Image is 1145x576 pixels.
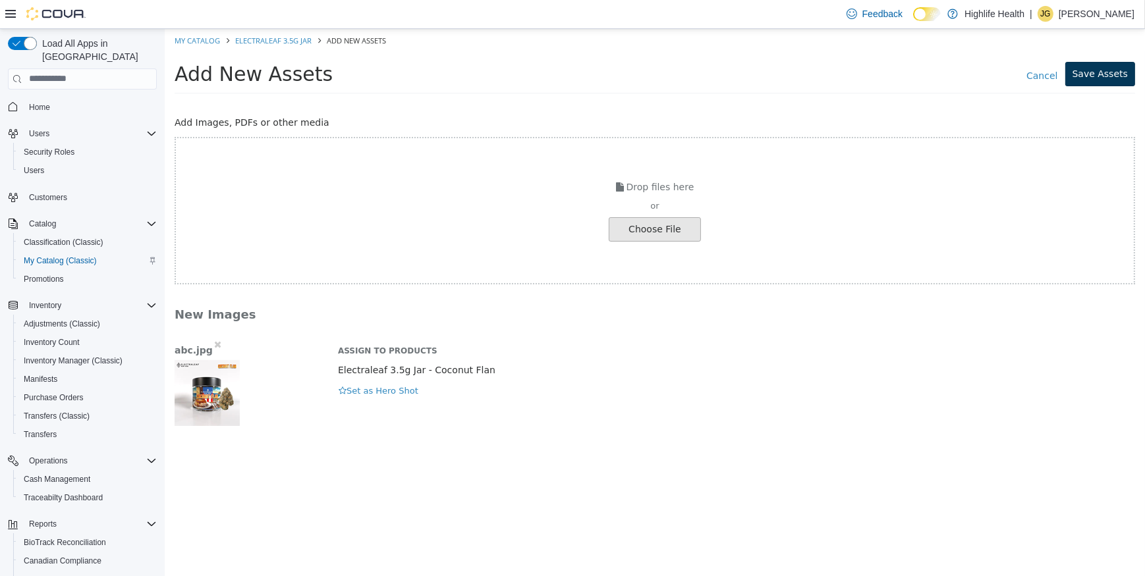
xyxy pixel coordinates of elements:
input: Dark Mode [913,7,941,21]
button: Users [24,126,55,142]
span: Traceabilty Dashboard [18,490,157,506]
span: Load All Apps in [GEOGRAPHIC_DATA] [37,37,157,63]
button: Save Assets [901,33,970,57]
span: Reports [24,516,157,532]
a: Electraleaf 3.5g Jar [70,7,147,16]
span: JG [1040,6,1050,22]
span: Security Roles [18,144,157,160]
p: [PERSON_NAME] [1059,6,1134,22]
span: Users [29,128,49,139]
a: Home [24,99,55,115]
button: Adjustments (Classic) [13,315,162,333]
a: Traceabilty Dashboard [18,490,108,506]
button: Users [3,124,162,143]
a: My Catalog [10,7,55,16]
span: Security Roles [24,147,74,157]
a: Cancel [854,35,900,55]
button: Transfers (Classic) [13,407,162,425]
span: Users [18,163,157,178]
a: Security Roles [18,144,80,160]
span: Traceabilty Dashboard [24,492,103,503]
button: Inventory Manager (Classic) [13,352,162,370]
span: Canadian Compliance [24,556,101,566]
a: Manifests [18,371,63,387]
button: Remove asset [49,308,57,323]
span: Transfers (Classic) [18,408,157,424]
span: Inventory Manager (Classic) [18,353,157,369]
button: Reports [3,515,162,533]
span: Inventory [24,298,157,313]
span: Inventory Manager (Classic) [24,355,123,366]
span: Customers [29,192,67,203]
a: Cash Management [18,471,96,487]
button: Operations [24,453,73,469]
span: Inventory Count [18,334,157,350]
button: Reports [24,516,62,532]
button: Cash Management [13,470,162,488]
a: Classification (Classic) [18,234,109,250]
span: Cash Management [18,471,157,487]
button: Operations [3,452,162,470]
a: Customers [24,190,72,205]
div: or [11,170,969,184]
span: Transfers (Classic) [24,411,90,421]
button: Home [3,97,162,117]
span: BioTrack Reconciliation [18,535,157,550]
span: Add New Assets [162,7,221,16]
span: Users [24,165,44,176]
p: Add Images, PDFs or other media [10,87,970,101]
button: Classification (Classic) [13,233,162,251]
a: Promotions [18,271,69,287]
span: Promotions [18,271,157,287]
button: Inventory [24,298,67,313]
a: Inventory Count [18,334,85,350]
img: abc.jpg [10,331,75,397]
span: Operations [24,453,157,469]
button: Set as Hero Shot [173,355,254,369]
span: Purchase Orders [18,390,157,406]
span: My Catalog (Classic) [24,255,97,266]
h3: New Images [10,278,879,293]
span: Feedback [862,7,903,20]
span: Users [24,126,157,142]
span: BioTrack Reconciliation [24,537,106,548]
span: Inventory [29,300,61,311]
a: Transfers (Classic) [18,408,95,424]
span: Adjustments (Classic) [24,319,100,329]
a: Inventory Manager (Classic) [18,353,128,369]
button: Traceabilty Dashboard [13,488,162,507]
span: Reports [29,519,57,529]
button: BioTrack Reconciliation [13,533,162,552]
span: Transfers [24,429,57,440]
button: Preview [10,331,75,397]
span: Home [29,102,50,113]
button: Purchase Orders [13,388,162,407]
div: Jennifer Gierum [1038,6,1053,22]
a: Users [18,163,49,178]
span: Catalog [29,219,56,229]
button: Inventory Count [13,333,162,352]
img: Cova [26,7,86,20]
p: Drop files here [11,151,969,167]
a: Canadian Compliance [18,553,107,569]
span: Promotions [24,274,64,284]
a: Adjustments (Classic) [18,316,105,332]
span: Home [24,99,157,115]
a: Feedback [841,1,908,27]
span: Manifests [24,374,57,384]
span: Customers [24,189,157,205]
p: Highlife Health [964,6,1024,22]
span: Classification (Classic) [18,234,157,250]
button: Catalog [3,215,162,233]
button: Canadian Compliance [13,552,162,570]
span: Adjustments (Classic) [18,316,157,332]
button: Promotions [13,270,162,288]
p: | [1030,6,1032,22]
button: Catalog [24,216,61,232]
button: Inventory [3,296,162,315]
span: Classification (Classic) [24,237,103,248]
a: Transfers [18,427,62,442]
button: Manifests [13,370,162,388]
div: Choose File [444,188,536,213]
span: Purchase Orders [24,392,84,403]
